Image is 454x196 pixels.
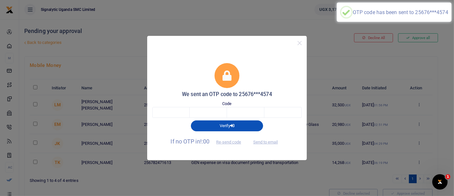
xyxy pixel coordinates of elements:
[222,101,231,107] label: Code
[295,38,304,48] button: Close
[445,174,450,179] span: 1
[432,174,448,190] iframe: Intercom live chat
[191,120,263,131] button: Verify
[200,138,209,145] span: !:00
[152,91,302,98] h5: We sent an OTP code to 25676***4574
[171,138,247,145] span: If no OTP in
[353,9,448,15] div: OTP code has been sent to 25676***4574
